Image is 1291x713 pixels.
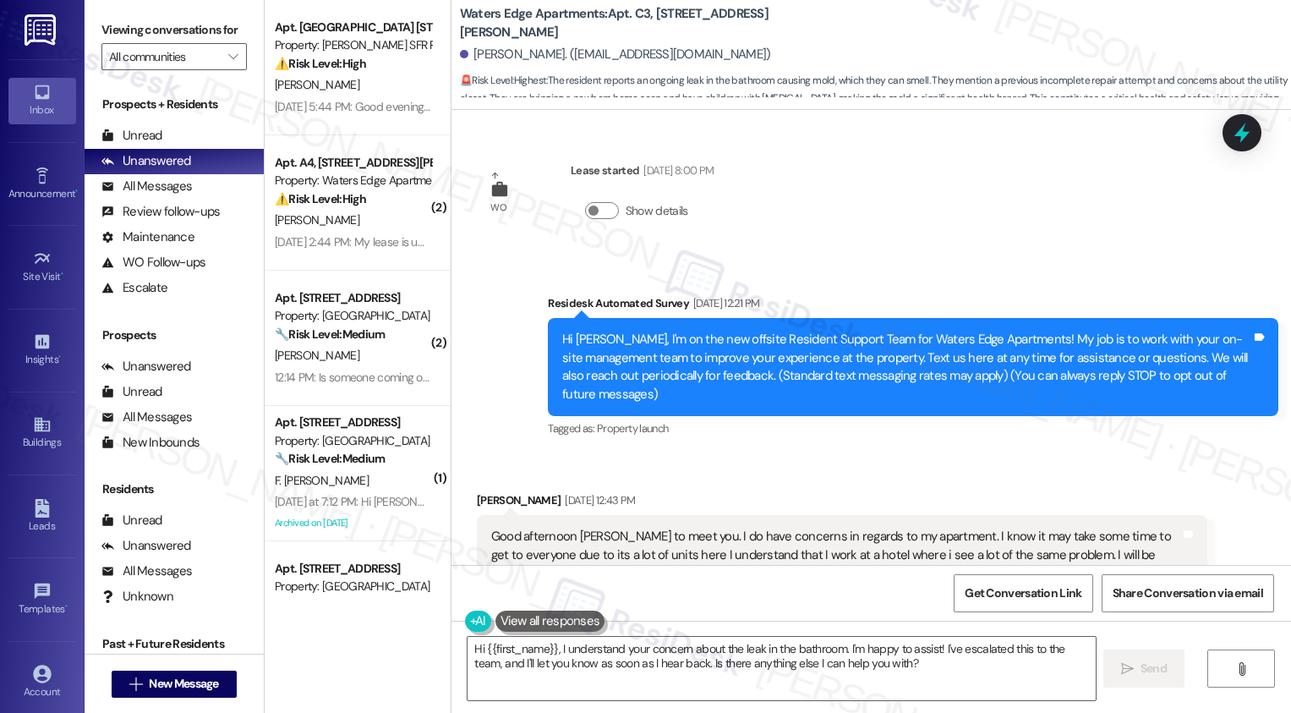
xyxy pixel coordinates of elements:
[571,162,714,185] div: Lease started
[275,307,431,325] div: Property: [GEOGRAPHIC_DATA]
[491,528,1180,601] div: Good afternoon [PERSON_NAME] to meet you. I do have concerns in regards to my apartment. I know i...
[8,244,76,290] a: Site Visit •
[101,562,192,580] div: All Messages
[85,635,264,653] div: Past + Future Residents
[101,127,162,145] div: Unread
[8,494,76,540] a: Leads
[562,331,1251,403] div: Hi [PERSON_NAME], I'm on the new offsite Resident Support Team for Waters Edge Apartments! My job...
[275,36,431,54] div: Property: [PERSON_NAME] SFR Portfolio
[1235,662,1248,676] i: 
[275,234,578,250] div: [DATE] 2:44 PM: My lease is up this month. When can I renew?
[639,162,714,179] div: [DATE] 8:00 PM
[548,416,1278,441] div: Tagged as:
[597,421,668,436] span: Property launch
[8,78,76,123] a: Inbox
[1113,584,1263,602] span: Share Conversation via email
[65,601,68,612] span: •
[129,677,142,691] i: 
[85,480,264,498] div: Residents
[1103,650,1185,688] button: Send
[275,414,431,431] div: Apt. [STREET_ADDRESS]
[275,473,369,488] span: F. [PERSON_NAME]
[275,560,431,578] div: Apt. [STREET_ADDRESS]
[101,228,194,246] div: Maintenance
[275,432,431,450] div: Property: [GEOGRAPHIC_DATA]
[101,203,220,221] div: Review follow-ups
[149,675,218,693] span: New Message
[101,434,200,452] div: New Inbounds
[561,491,635,509] div: [DATE] 12:43 PM
[85,96,264,113] div: Prospects + Residents
[85,326,264,344] div: Prospects
[25,14,59,46] img: ResiDesk Logo
[275,172,431,189] div: Property: Waters Edge Apartments
[101,152,191,170] div: Unanswered
[101,512,162,529] div: Unread
[101,178,192,195] div: All Messages
[61,268,63,280] span: •
[275,578,431,595] div: Property: [GEOGRAPHIC_DATA] [GEOGRAPHIC_DATA] Homes
[275,56,366,71] strong: ⚠️ Risk Level: High
[468,637,1096,700] textarea: Hi {{first_name}}, I understand your concern about the leak in the bathroom. I'm happy to assist!...
[275,19,431,36] div: Apt. [GEOGRAPHIC_DATA] [STREET_ADDRESS]
[101,588,173,606] div: Unknown
[548,294,1278,318] div: Residesk Automated Survey
[8,660,76,705] a: Account
[1102,574,1274,612] button: Share Conversation via email
[101,383,162,401] div: Unread
[275,99,883,114] div: [DATE] 5:44 PM: Good evening this [PERSON_NAME] daughter AC goes back out again ac guy said it go...
[273,513,433,534] div: Archived on [DATE]
[626,202,688,220] label: Show details
[275,191,366,206] strong: ⚠️ Risk Level: High
[228,50,238,63] i: 
[8,577,76,623] a: Templates •
[275,154,431,172] div: Apt. A4, [STREET_ADDRESS][PERSON_NAME]
[490,199,506,217] div: WO
[460,46,771,63] div: [PERSON_NAME]. ([EMAIL_ADDRESS][DOMAIN_NAME])
[1121,662,1134,676] i: 
[460,72,1291,126] span: : The resident reports an ongoing leak in the bathroom causing mold, which they can smell. They m...
[460,5,798,41] b: Waters Edge Apartments: Apt. C3, [STREET_ADDRESS][PERSON_NAME]
[1141,660,1167,677] span: Send
[101,358,191,376] div: Unanswered
[8,410,76,456] a: Buildings
[689,294,759,312] div: [DATE] 12:21 PM
[275,451,385,466] strong: 🔧 Risk Level: Medium
[275,77,359,92] span: [PERSON_NAME]
[460,74,547,87] strong: 🚨 Risk Level: Highest
[101,279,167,297] div: Escalate
[109,43,220,70] input: All communities
[275,289,431,307] div: Apt. [STREET_ADDRESS]
[965,584,1081,602] span: Get Conversation Link
[275,326,385,342] strong: 🔧 Risk Level: Medium
[75,185,78,197] span: •
[101,537,191,555] div: Unanswered
[8,327,76,373] a: Insights •
[101,409,192,426] div: All Messages
[954,574,1092,612] button: Get Conversation Link
[101,17,247,43] label: Viewing conversations for
[275,348,359,363] span: [PERSON_NAME]
[275,370,909,385] div: 12:14 PM: Is someone coming out this week? I will not be home [DATE]-[DATE] and do not want someo...
[112,671,237,698] button: New Message
[275,212,359,228] span: [PERSON_NAME]
[58,351,61,363] span: •
[477,491,1207,515] div: [PERSON_NAME]
[101,254,205,271] div: WO Follow-ups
